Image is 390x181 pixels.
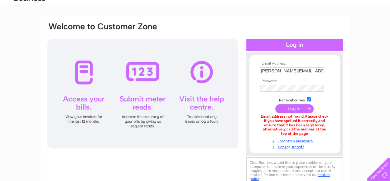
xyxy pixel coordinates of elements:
[14,16,46,35] img: logo.png
[48,3,343,30] div: Clear Business is a trading name of Verastar Limited (registered in [GEOGRAPHIC_DATA] No. 3667643...
[258,61,331,66] th: Email Address:
[303,27,315,31] a: Water
[258,79,331,83] th: Password:
[250,173,330,181] a: cookies policy
[260,138,331,144] a: Forgotten password?
[272,3,315,11] a: 0333 014 3131
[371,27,386,31] a: Contact
[318,27,332,31] a: Energy
[358,27,367,31] a: Blog
[258,96,331,103] td: Remember me?
[260,144,331,149] a: Not registered?
[336,27,354,31] a: Telecoms
[260,115,329,136] div: Email address not found. Please check if you have spelled it correctly and ensure that it has bee...
[275,104,314,113] input: Submit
